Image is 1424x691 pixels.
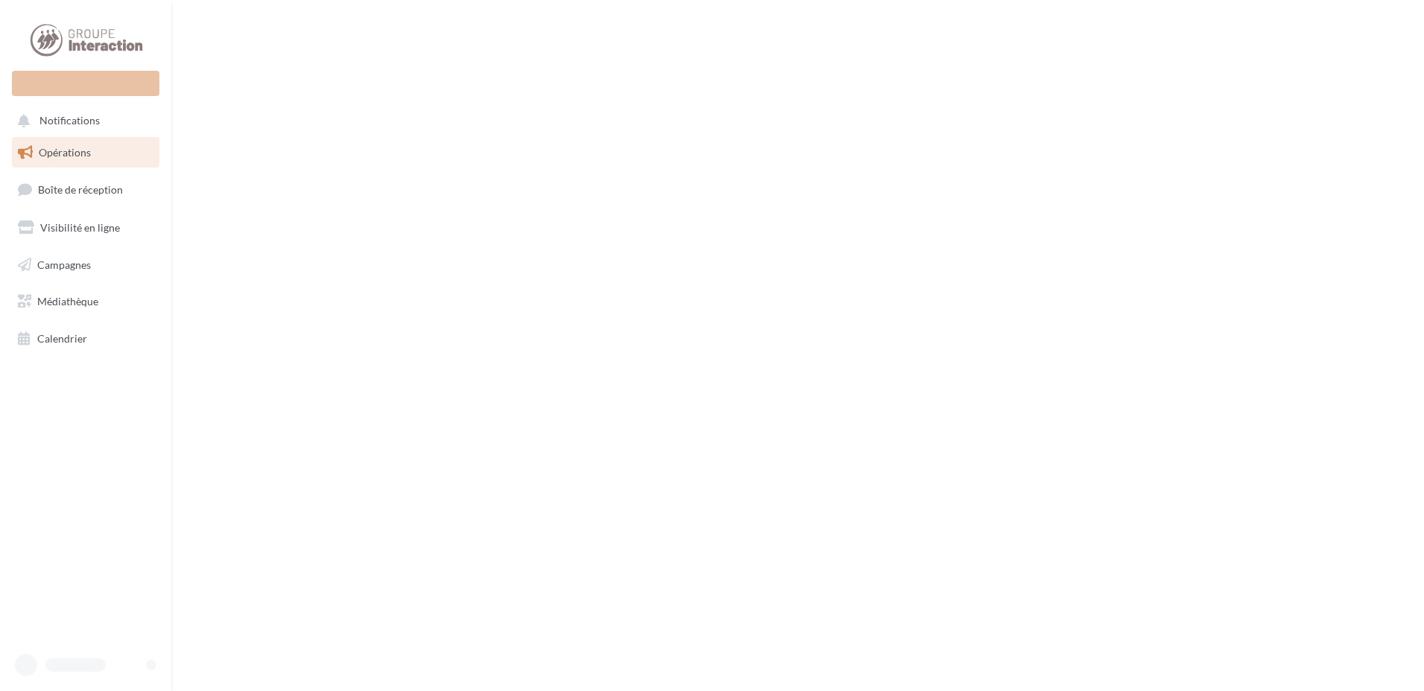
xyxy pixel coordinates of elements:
[40,221,120,234] span: Visibilité en ligne
[9,212,162,243] a: Visibilité en ligne
[9,286,162,317] a: Médiathèque
[12,71,159,96] div: Nouvelle campagne
[37,332,87,345] span: Calendrier
[37,295,98,308] span: Médiathèque
[9,173,162,206] a: Boîte de réception
[39,146,91,159] span: Opérations
[9,323,162,354] a: Calendrier
[9,249,162,281] a: Campagnes
[9,137,162,168] a: Opérations
[39,115,100,127] span: Notifications
[37,258,91,270] span: Campagnes
[38,183,123,196] span: Boîte de réception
